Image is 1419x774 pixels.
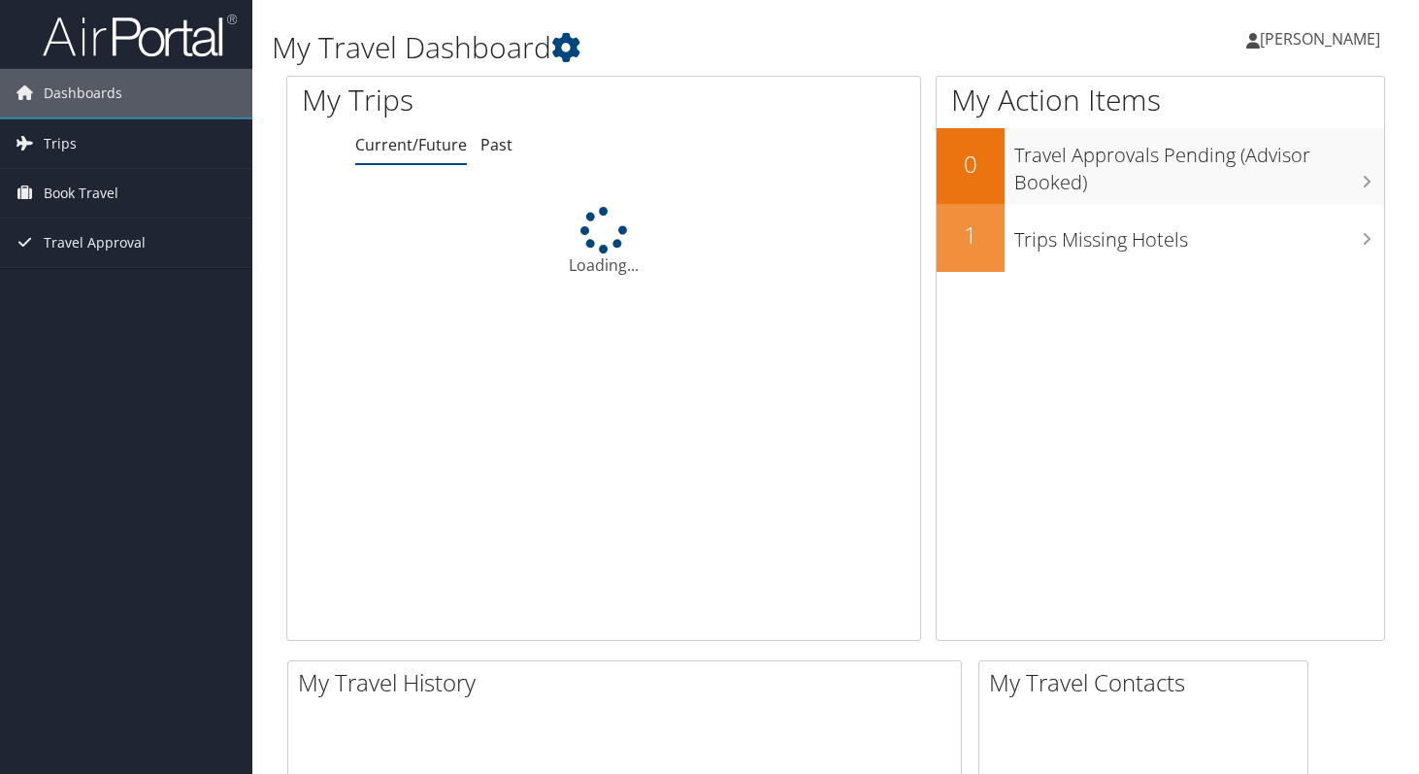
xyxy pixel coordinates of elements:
[43,13,237,58] img: airportal-logo.png
[1260,28,1380,50] span: [PERSON_NAME]
[1014,132,1384,196] h3: Travel Approvals Pending (Advisor Booked)
[355,134,467,155] a: Current/Future
[937,148,1005,181] h2: 0
[480,134,512,155] a: Past
[44,69,122,118] span: Dashboards
[1014,217,1384,253] h3: Trips Missing Hotels
[937,204,1384,272] a: 1Trips Missing Hotels
[287,207,920,277] div: Loading...
[44,169,118,218] span: Book Travel
[302,80,642,120] h1: My Trips
[44,119,77,168] span: Trips
[272,27,1024,68] h1: My Travel Dashboard
[989,666,1307,699] h2: My Travel Contacts
[937,80,1384,120] h1: My Action Items
[937,128,1384,203] a: 0Travel Approvals Pending (Advisor Booked)
[44,219,146,267] span: Travel Approval
[298,666,961,699] h2: My Travel History
[1246,10,1400,68] a: [PERSON_NAME]
[937,219,1005,252] h2: 1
